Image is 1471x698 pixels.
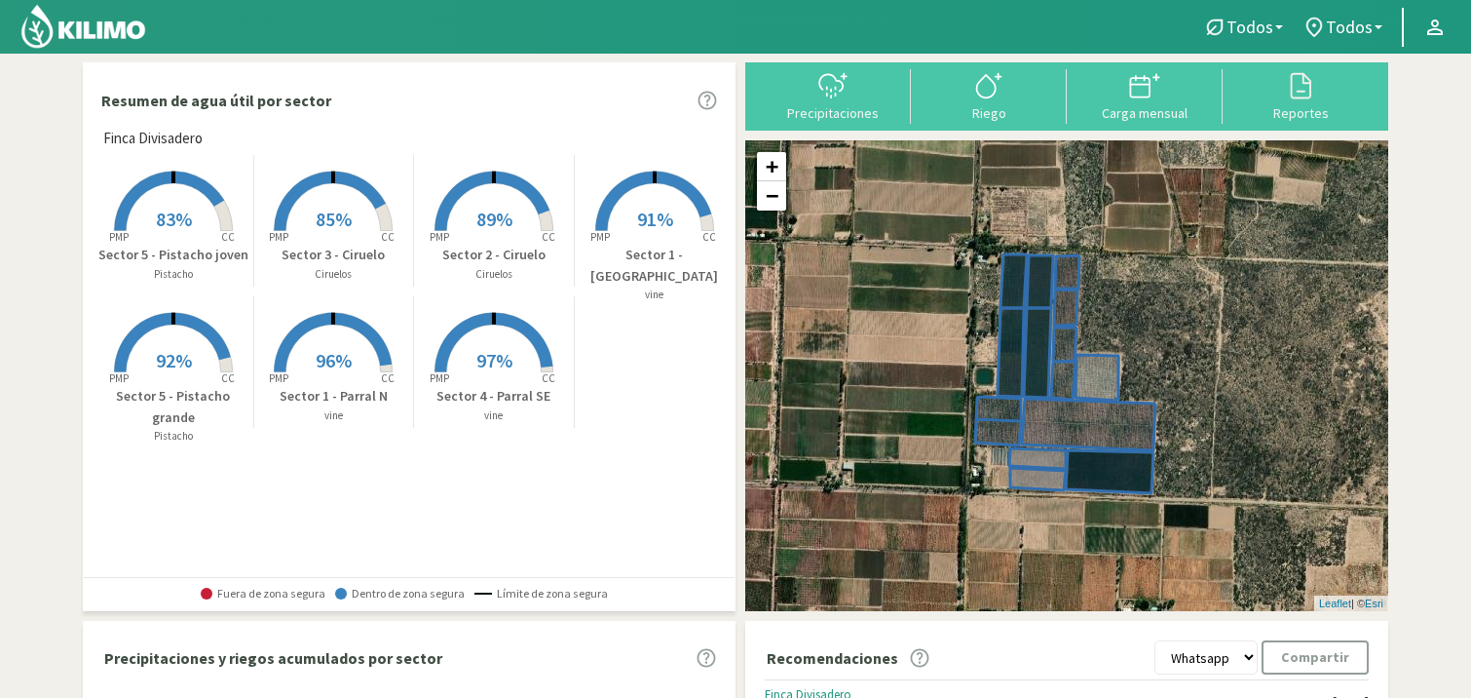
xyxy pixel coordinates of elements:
[542,371,555,385] tspan: CC
[1067,69,1223,121] button: Carga mensual
[94,428,253,445] p: Pistacho
[269,230,288,244] tspan: PMP
[755,69,911,121] button: Precipitaciones
[1073,106,1217,120] div: Carga mensual
[474,587,608,601] span: Límite de zona segura
[757,152,786,181] a: Zoom in
[254,266,414,283] p: Ciruelos
[1319,598,1351,609] a: Leaflet
[94,266,253,283] p: Pistacho
[254,407,414,424] p: vine
[94,386,253,428] p: Sector 5 - Pistacho grande
[109,230,129,244] tspan: PMP
[911,69,1067,121] button: Riego
[430,371,449,385] tspan: PMP
[702,230,716,244] tspan: CC
[109,371,129,385] tspan: PMP
[316,348,352,372] span: 96%
[414,245,574,265] p: Sector 2 - Ciruelo
[917,106,1061,120] div: Riego
[1223,69,1378,121] button: Reportes
[590,230,610,244] tspan: PMP
[476,207,512,231] span: 89%
[414,266,574,283] p: Ciruelos
[221,371,235,385] tspan: CC
[757,181,786,211] a: Zoom out
[542,230,555,244] tspan: CC
[575,287,735,303] p: vine
[761,106,905,120] div: Precipitaciones
[1226,17,1273,37] span: Todos
[1365,598,1383,609] a: Esri
[1314,596,1388,612] div: | ©
[1228,106,1373,120] div: Reportes
[103,128,203,150] span: Finca Divisadero
[156,348,192,372] span: 92%
[19,3,147,50] img: Kilimo
[382,371,396,385] tspan: CC
[430,230,449,244] tspan: PMP
[254,245,414,265] p: Sector 3 - Ciruelo
[156,207,192,231] span: 83%
[575,245,735,287] p: Sector 1 - [GEOGRAPHIC_DATA]
[254,386,414,407] p: Sector 1 - Parral N
[101,89,331,112] p: Resumen de agua útil por sector
[104,646,442,670] p: Precipitaciones y riegos acumulados por sector
[1326,17,1373,37] span: Todos
[221,230,235,244] tspan: CC
[201,587,325,601] span: Fuera de zona segura
[414,386,574,407] p: Sector 4 - Parral SE
[476,348,512,372] span: 97%
[335,587,465,601] span: Dentro de zona segura
[637,207,673,231] span: 91%
[382,230,396,244] tspan: CC
[316,207,352,231] span: 85%
[269,371,288,385] tspan: PMP
[414,407,574,424] p: vine
[767,646,898,670] p: Recomendaciones
[94,245,253,265] p: Sector 5 - Pistacho joven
